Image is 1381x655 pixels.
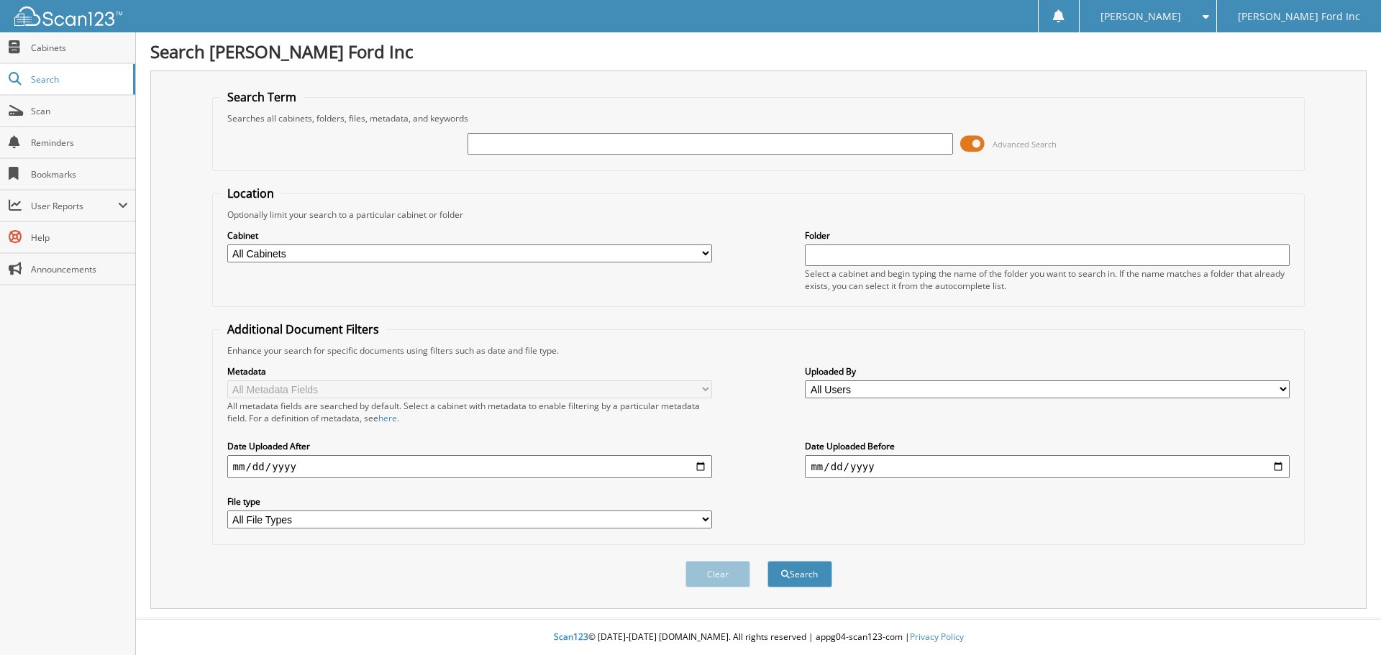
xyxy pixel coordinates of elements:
span: Scan123 [554,631,588,643]
h1: Search [PERSON_NAME] Ford Inc [150,40,1367,63]
input: start [227,455,712,478]
button: Clear [685,561,750,587]
div: All metadata fields are searched by default. Select a cabinet with metadata to enable filtering b... [227,400,712,424]
span: Search [31,73,126,86]
label: File type [227,495,712,508]
label: Metadata [227,365,712,377]
span: Advanced Search [993,139,1057,150]
label: Uploaded By [805,365,1290,377]
legend: Additional Document Filters [220,321,386,337]
legend: Location [220,185,281,201]
div: Enhance your search for specific documents using filters such as date and file type. [220,344,1298,357]
span: Announcements [31,263,128,275]
img: scan123-logo-white.svg [14,6,122,26]
span: Reminders [31,137,128,149]
button: Search [767,561,832,587]
div: Optionally limit your search to a particular cabinet or folder [220,209,1298,221]
label: Date Uploaded After [227,440,712,452]
span: Scan [31,105,128,117]
legend: Search Term [220,89,304,105]
div: Select a cabinet and begin typing the name of the folder you want to search in. If the name match... [805,267,1290,292]
label: Folder [805,229,1290,242]
span: Help [31,232,128,244]
a: here [378,412,397,424]
span: Cabinets [31,42,128,54]
span: [PERSON_NAME] Ford Inc [1238,12,1360,21]
span: [PERSON_NAME] [1100,12,1181,21]
input: end [805,455,1290,478]
label: Date Uploaded Before [805,440,1290,452]
a: Privacy Policy [910,631,964,643]
div: Searches all cabinets, folders, files, metadata, and keywords [220,112,1298,124]
span: Bookmarks [31,168,128,180]
label: Cabinet [227,229,712,242]
span: User Reports [31,200,118,212]
div: © [DATE]-[DATE] [DOMAIN_NAME]. All rights reserved | appg04-scan123-com | [136,620,1381,655]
